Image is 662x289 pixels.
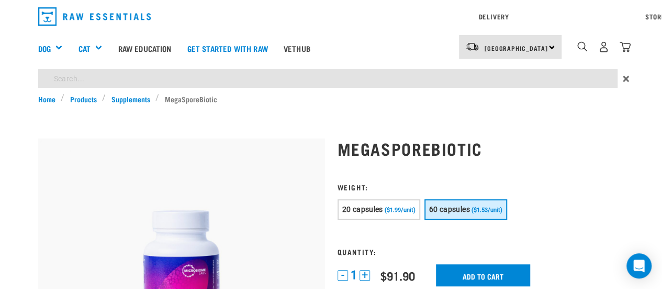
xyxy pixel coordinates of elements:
a: Delivery [478,15,509,18]
img: van-moving.png [465,42,479,51]
a: Cat [78,42,90,55]
span: ($1.99/unit) [385,207,416,213]
input: Add to cart [436,264,530,286]
span: ($1.53/unit) [472,207,502,213]
a: Products [64,93,102,104]
nav: dropdown navigation [30,3,633,30]
a: Get started with Raw [179,27,276,69]
a: Vethub [276,27,318,69]
div: $91.90 [380,269,415,282]
a: Home [38,93,61,104]
div: Open Intercom Messenger [626,253,652,279]
button: - [338,270,348,281]
nav: breadcrumbs [38,93,624,104]
a: Supplements [106,93,155,104]
span: × [623,69,630,88]
input: Search... [38,69,618,88]
span: 60 capsules [429,205,470,213]
h1: MegaSporeBiotic [338,139,624,158]
a: Raw Education [110,27,179,69]
button: 60 capsules ($1.53/unit) [424,199,507,220]
img: user.png [598,41,609,52]
span: [GEOGRAPHIC_DATA] [485,46,548,50]
img: home-icon-1@2x.png [577,41,587,51]
a: Dog [38,42,51,55]
img: Raw Essentials Logo [38,7,151,26]
span: 20 capsules [342,205,383,213]
span: 1 [351,270,357,281]
button: 20 capsules ($1.99/unit) [338,199,420,220]
h3: Weight: [338,183,624,191]
h3: Quantity: [338,248,624,255]
button: + [360,270,370,281]
img: home-icon@2x.png [620,41,631,52]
